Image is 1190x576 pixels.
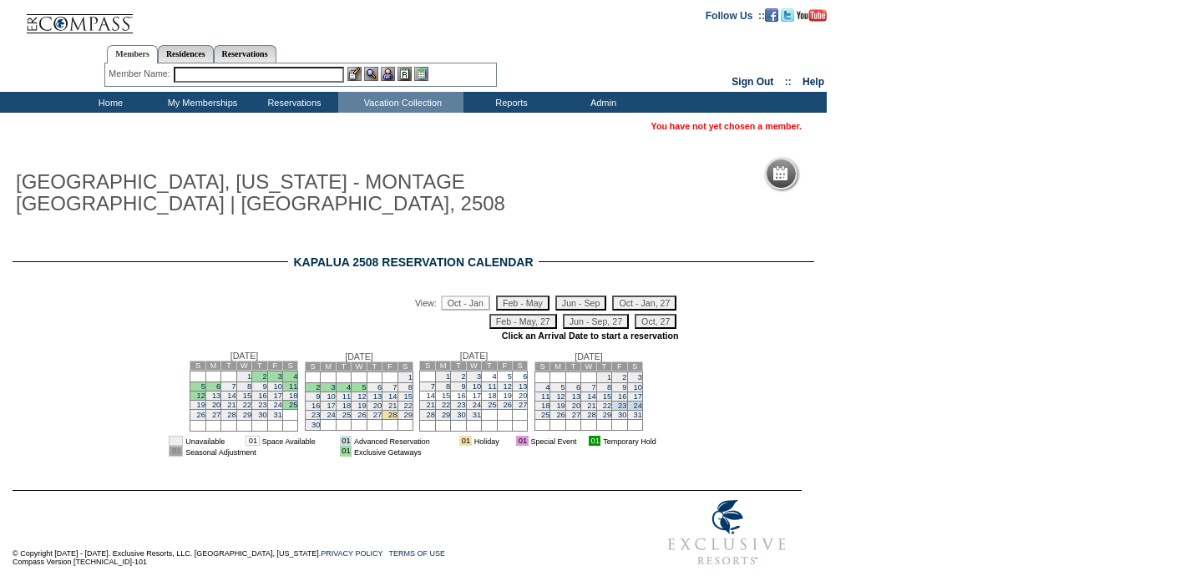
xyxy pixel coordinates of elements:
[212,401,220,409] a: 20
[415,298,437,308] span: View:
[327,402,335,410] a: 17
[529,436,589,446] td: Special Event
[332,383,336,392] a: 3
[373,411,382,419] a: 27
[781,9,794,19] a: Follow us on Twitter
[246,92,338,113] td: Reservations
[347,383,351,392] a: 4
[634,402,642,410] a: 24
[347,67,362,81] img: b_edit.gif
[651,121,802,131] span: You have not yet chosen a member.
[404,392,413,401] a: 15
[367,362,382,371] td: T
[258,411,266,419] a: 30
[246,436,260,446] td: 01
[462,372,466,381] a: 2
[441,296,490,311] input: Oct - Jan
[638,373,642,381] a: 3
[327,411,335,419] a: 24
[388,411,397,419] a: 28
[212,411,220,419] a: 27
[488,382,496,391] a: 11
[316,392,320,401] a: 9
[274,411,282,419] a: 31
[340,436,352,446] td: 01
[342,392,351,401] a: 11
[414,67,428,81] img: b_calculator.gif
[221,361,236,371] td: T
[398,362,413,371] td: S
[612,296,676,311] input: Oct - Jan, 27
[247,372,251,381] a: 1
[603,411,611,419] a: 29
[516,436,528,446] td: 01
[635,314,676,329] input: Oct, 27
[342,411,351,419] a: 25
[596,362,611,371] td: T
[321,549,382,558] a: PRIVACY POLICY
[496,296,549,311] input: Feb - May
[345,351,373,361] span: [DATE]
[618,411,626,419] a: 30
[513,361,528,371] td: S
[373,402,382,410] a: 20
[342,402,351,410] a: 18
[634,392,642,401] a: 17
[541,392,549,401] a: 11
[576,383,580,392] a: 6
[258,392,266,400] a: 16
[442,392,450,400] a: 15
[247,382,251,391] a: 8
[274,401,282,409] a: 24
[377,383,382,392] a: 6
[797,9,827,22] img: Subscribe to our YouTube Channel
[488,401,496,409] a: 25
[504,382,512,391] a: 12
[267,361,282,371] td: F
[408,383,413,392] a: 8
[607,373,611,381] a: 1
[169,446,183,456] td: 01
[183,446,329,456] td: Seasonal Adjustment
[449,437,458,446] img: i.gif
[216,382,220,391] a: 6
[446,382,450,391] a: 8
[627,362,642,371] td: S
[311,411,320,419] a: 23
[488,392,496,400] a: 18
[706,8,765,22] td: Follow Us ::
[427,411,435,419] a: 28
[420,361,435,371] td: S
[201,382,205,391] a: 5
[262,382,266,391] a: 9
[587,392,595,401] a: 14
[607,383,611,392] a: 8
[227,392,235,400] a: 14
[460,351,489,361] span: [DATE]
[794,169,922,179] h5: Reservation Calendar
[589,436,600,446] td: 01
[612,362,627,371] td: F
[555,92,647,113] td: Admin
[785,76,792,88] span: ::
[463,92,555,113] td: Reports
[408,373,413,381] a: 1
[497,361,512,371] td: F
[283,361,298,371] td: S
[431,382,435,391] a: 7
[197,401,205,409] a: 19
[373,392,382,401] a: 13
[618,392,626,401] a: 16
[338,92,463,113] td: Vacation Collection
[205,361,220,371] td: M
[289,401,297,409] a: 25
[214,45,276,63] a: Reservations
[556,411,565,419] a: 26
[427,392,435,400] a: 14
[352,446,449,456] td: Exclusive Getaways
[572,392,580,401] a: 13
[398,67,412,81] img: Reservations
[321,362,336,371] td: M
[765,8,778,22] img: Become our fan on Facebook
[618,402,626,410] a: 23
